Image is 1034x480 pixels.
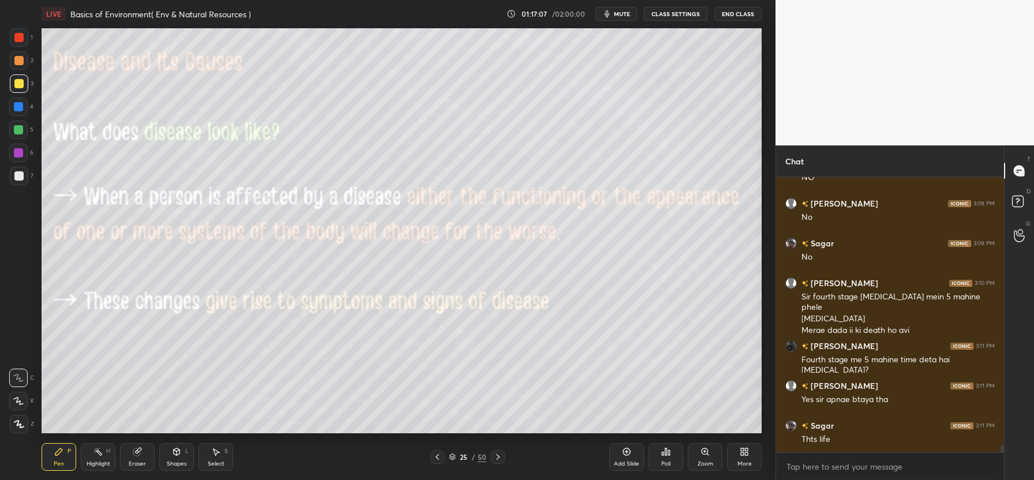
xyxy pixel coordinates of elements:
div: Fourth stage me 5 mahine time deta hai [MEDICAL_DATA]? [801,354,995,376]
img: iconic-dark.1390631f.png [950,382,973,389]
div: 7 [10,167,33,185]
h6: Sagar [808,237,834,249]
div: NO [801,172,995,183]
div: P [68,448,71,454]
div: Merae dada ji ki death ho gyi [801,325,995,336]
div: 3 [10,74,33,93]
img: default.png [785,380,797,392]
img: aed35cc304014411a2959a23c69e8b94.jpg [785,340,797,352]
img: no-rating-badge.077c3623.svg [801,280,808,287]
p: D [1026,187,1031,196]
img: iconic-dark.1390631f.png [948,200,971,207]
div: 1 [10,28,33,47]
img: iconic-dark.1390631f.png [950,422,973,429]
div: X [9,392,34,410]
h6: [PERSON_NAME] [808,380,878,392]
div: No [801,212,995,223]
img: no-rating-badge.077c3623.svg [801,201,808,207]
p: G [1026,219,1031,228]
div: Shapes [167,461,186,467]
div: L [185,448,189,454]
button: End Class [714,7,762,21]
div: Highlight [87,461,110,467]
div: Sir fourth stage [MEDICAL_DATA] mein 5 mahine phele [801,291,995,313]
div: Yes sir apnae btaya tha [801,394,995,406]
div: 50 [478,452,486,462]
div: C [9,369,34,387]
div: 3:09 PM [973,200,995,207]
img: default.png [785,277,797,289]
div: LIVE [42,7,66,21]
img: iconic-dark.1390631f.png [948,240,971,247]
div: Add Slide [614,461,639,467]
h6: [PERSON_NAME] [808,340,878,352]
img: iconic-dark.1390631f.png [950,343,973,350]
img: no-rating-badge.077c3623.svg [801,241,808,247]
div: 4 [9,97,33,116]
div: 3:11 PM [976,382,995,389]
div: 3:11 PM [976,422,995,429]
div: [MEDICAL_DATA] [801,313,995,325]
h6: Sagar [808,419,834,432]
div: 25 [458,453,470,460]
img: 0363e219e058495cbd4d58e7b29c715b.jpg [785,238,797,249]
img: no-rating-badge.077c3623.svg [801,423,808,429]
div: S [224,448,228,454]
div: Eraser [129,461,146,467]
div: Pen [54,461,64,467]
div: 3:09 PM [973,240,995,247]
div: Z [10,415,34,433]
div: Thts life [801,434,995,445]
div: grid [776,177,1004,452]
button: CLASS SETTINGS [644,7,707,21]
div: 3:10 PM [975,280,995,287]
h4: Basics of Environment( Env & Natural Resources ) [70,9,251,20]
div: No [801,252,995,263]
img: default.png [785,198,797,209]
div: Poll [661,461,670,467]
h6: [PERSON_NAME] [808,197,878,209]
h6: [PERSON_NAME] [808,277,878,289]
div: 3:11 PM [976,343,995,350]
div: / [472,453,475,460]
p: T [1027,155,1031,163]
div: 6 [9,144,33,162]
img: 0363e219e058495cbd4d58e7b29c715b.jpg [785,420,797,432]
img: iconic-dark.1390631f.png [949,280,972,287]
div: Select [208,461,224,467]
img: no-rating-badge.077c3623.svg [801,383,808,389]
p: Chat [776,146,813,177]
div: Zoom [698,461,713,467]
div: 2 [10,51,33,70]
img: no-rating-badge.077c3623.svg [801,343,808,350]
div: 5 [9,121,33,139]
div: More [737,461,752,467]
div: H [106,448,110,454]
span: mute [614,10,630,18]
button: mute [595,7,637,21]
